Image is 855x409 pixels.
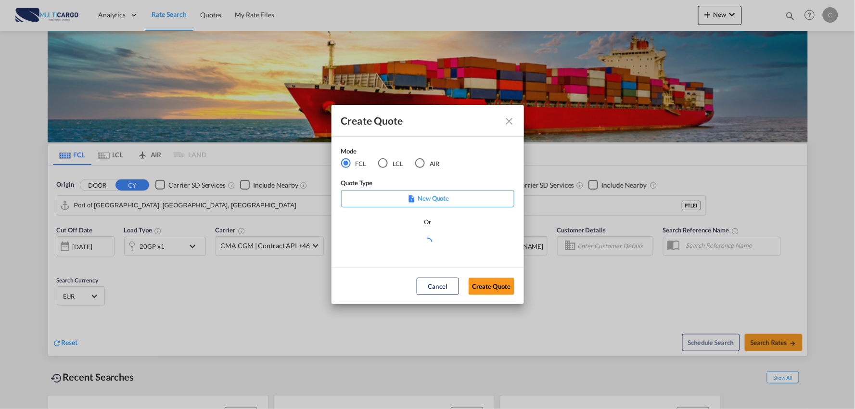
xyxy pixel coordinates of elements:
div: New Quote [341,190,514,207]
div: Create Quote [341,115,497,127]
md-radio-button: LCL [378,158,403,169]
button: Close dialog [500,112,517,129]
div: Quote Type [341,178,514,190]
div: Or [424,217,431,227]
button: Create Quote [469,278,514,295]
md-icon: Close dialog [504,115,515,127]
md-radio-button: AIR [415,158,440,169]
button: Cancel [417,278,459,295]
md-dialog: Create QuoteModeFCL LCLAIR ... [332,105,524,305]
md-radio-button: FCL [341,158,367,169]
div: Mode [341,146,452,158]
p: New Quote [345,193,511,203]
